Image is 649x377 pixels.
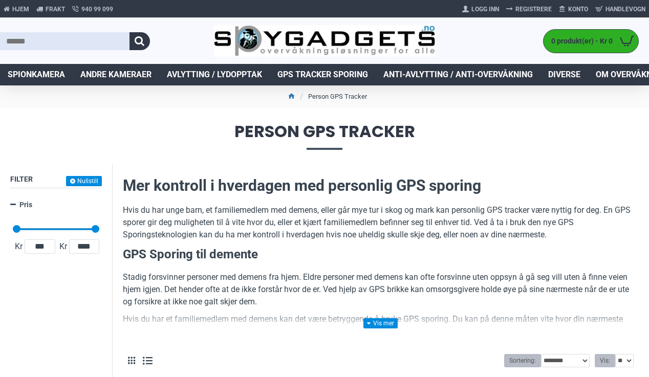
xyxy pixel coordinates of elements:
a: Logg Inn [459,1,503,17]
span: Handlevogn [605,5,645,14]
img: SpyGadgets.no [214,25,435,57]
a: Avlytting / Lydopptak [159,64,270,85]
span: Kr [57,240,69,253]
span: Konto [568,5,588,14]
p: Hvis du har unge barn, et familiemedlem med demens, eller går mye tur i skog og mark kan personli... [123,204,639,241]
a: Andre kameraer [73,64,159,85]
span: 0 produkt(er) - Kr 0 [544,36,615,47]
a: Anti-avlytting / Anti-overvåkning [376,64,540,85]
span: Anti-avlytting / Anti-overvåkning [383,69,533,81]
a: Pris [10,196,102,214]
span: Frakt [46,5,65,14]
a: Registrere [503,1,555,17]
span: Registrere [515,5,552,14]
span: Kr [13,240,25,253]
label: Sortering: [504,354,541,367]
span: Logg Inn [471,5,499,14]
a: Diverse [540,64,588,85]
a: Handlevogn [592,1,649,17]
a: 0 produkt(er) - Kr 0 [544,30,638,53]
span: Hjem [12,5,29,14]
label: Vis: [595,354,615,367]
span: Filter [10,175,33,183]
span: GPS Tracker Sporing [277,69,368,81]
span: Diverse [548,69,580,81]
span: Andre kameraer [80,69,152,81]
h3: GPS Sporing til demente [123,246,639,263]
span: Avlytting / Lydopptak [167,69,262,81]
a: Konto [555,1,592,17]
a: GPS Tracker Sporing [270,64,376,85]
span: Spionkamera [8,69,65,81]
button: Nullstill [66,176,102,186]
span: 940 99 099 [81,5,113,14]
p: Stadig forsvinner personer med demens fra hjem. Eldre personer med demens kan ofte forsvinne uten... [123,271,639,308]
h2: Mer kontroll i hverdagen med personlig GPS sporing [123,175,639,196]
span: Person GPS Tracker [10,123,639,149]
p: Hvis du har et familiemedlem med demens kan det være betryggende å bruke GPS sporing. Du kan på d... [123,313,639,338]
